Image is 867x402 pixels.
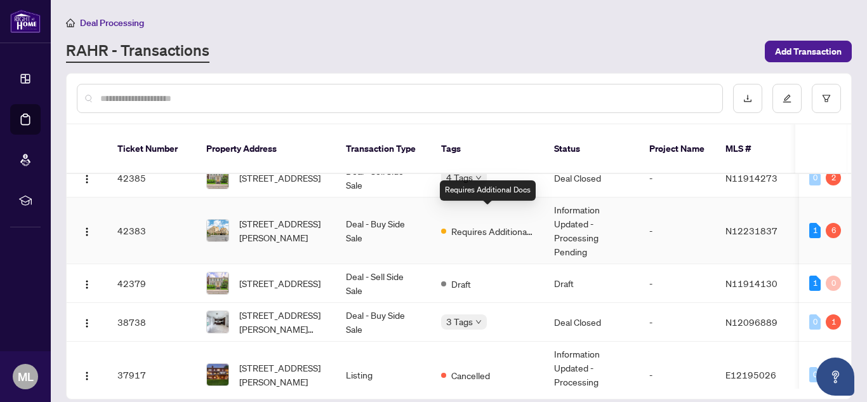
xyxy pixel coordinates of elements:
button: filter [812,84,841,113]
td: Information Updated - Processing Pending [544,198,639,264]
span: download [743,94,752,103]
span: filter [822,94,831,103]
div: 1 [826,314,841,330]
th: Tags [431,124,544,174]
span: N11914273 [725,172,778,184]
span: edit [783,94,791,103]
div: 0 [826,276,841,291]
span: N12096889 [725,316,778,328]
button: Open asap [816,358,854,396]
button: Logo [77,365,97,385]
span: Requires Additional Docs [451,224,534,238]
td: 38738 [107,303,196,342]
td: - [639,159,715,198]
td: - [639,198,715,264]
div: 6 [826,223,841,238]
span: N11914130 [725,278,778,289]
td: - [639,264,715,303]
span: ML [18,368,34,385]
img: Logo [82,174,92,184]
div: 2 [826,170,841,185]
img: thumbnail-img [207,272,228,294]
span: [STREET_ADDRESS][PERSON_NAME] [239,217,326,245]
button: download [733,84,762,113]
td: Draft [544,264,639,303]
div: Requires Additional Docs [440,180,536,201]
button: Logo [77,220,97,241]
span: Add Transaction [775,41,842,62]
div: 1 [809,276,821,291]
span: Draft [451,277,471,291]
td: - [639,303,715,342]
div: 1 [809,223,821,238]
button: Add Transaction [765,41,852,62]
img: thumbnail-img [207,220,228,241]
img: Logo [82,227,92,237]
span: home [66,18,75,27]
td: 42383 [107,198,196,264]
img: Logo [82,318,92,328]
img: thumbnail-img [207,364,228,385]
td: 42379 [107,264,196,303]
img: thumbnail-img [207,167,228,189]
button: Logo [77,168,97,188]
th: MLS # [715,124,791,174]
span: Cancelled [451,368,490,382]
button: Logo [77,312,97,332]
td: Deal - Buy Side Sale [336,198,431,264]
span: 3 Tags [446,314,473,329]
div: 0 [809,367,821,382]
button: edit [772,84,802,113]
a: RAHR - Transactions [66,40,209,63]
th: Property Address [196,124,336,174]
td: Deal Closed [544,159,639,198]
td: Deal - Buy Side Sale [336,303,431,342]
span: N12231837 [725,225,778,236]
span: [STREET_ADDRESS][PERSON_NAME] [239,361,326,389]
td: Deal - Sell Side Sale [336,264,431,303]
img: logo [10,10,41,33]
span: [STREET_ADDRESS][PERSON_NAME][PERSON_NAME] [239,308,326,336]
span: 4 Tags [446,170,473,185]
th: Transaction Type [336,124,431,174]
span: [STREET_ADDRESS] [239,276,321,290]
td: Deal Closed [544,303,639,342]
th: Status [544,124,639,174]
span: Deal Processing [80,17,144,29]
span: [STREET_ADDRESS] [239,171,321,185]
th: Project Name [639,124,715,174]
div: 0 [809,170,821,185]
th: Ticket Number [107,124,196,174]
img: Logo [82,279,92,290]
button: Logo [77,273,97,293]
span: down [475,175,482,181]
td: Deal - Sell Side Sale [336,159,431,198]
span: down [475,319,482,325]
div: 0 [809,314,821,330]
td: 42385 [107,159,196,198]
img: thumbnail-img [207,311,228,333]
span: E12195026 [725,369,776,380]
img: Logo [82,371,92,381]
